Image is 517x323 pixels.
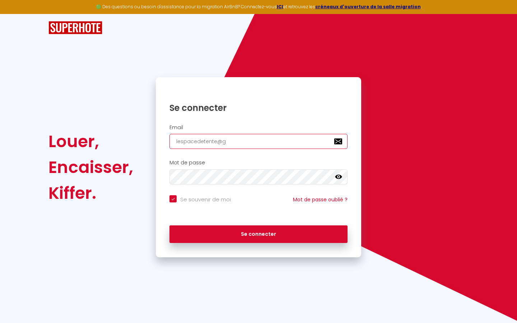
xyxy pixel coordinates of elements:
[48,154,133,180] div: Encaisser,
[169,225,348,243] button: Se connecter
[6,3,27,24] button: Ouvrir le widget de chat LiveChat
[169,134,348,149] input: Ton Email
[169,160,348,166] h2: Mot de passe
[48,21,102,34] img: SuperHote logo
[315,4,421,10] a: créneaux d'ouverture de la salle migration
[48,180,133,206] div: Kiffer.
[169,125,348,131] h2: Email
[48,128,133,154] div: Louer,
[277,4,283,10] a: ICI
[169,102,348,113] h1: Se connecter
[293,196,348,203] a: Mot de passe oublié ?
